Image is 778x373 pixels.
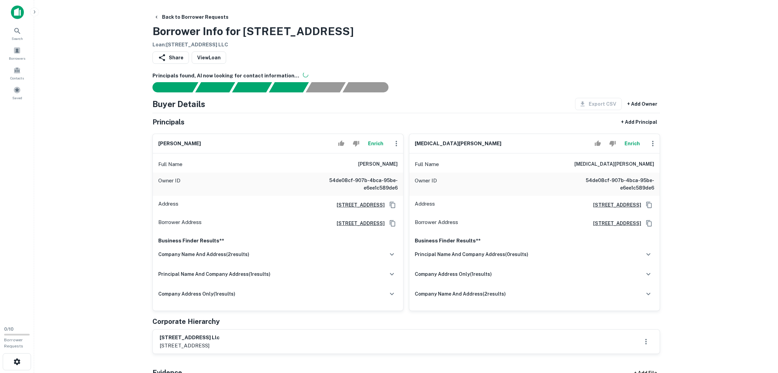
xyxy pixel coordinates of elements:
button: Accept [592,137,604,150]
div: AI fulfillment process complete. [343,82,397,92]
span: Search [12,36,23,41]
button: Share [152,51,189,64]
p: Business Finder Results** [158,237,398,245]
h6: [MEDICAL_DATA][PERSON_NAME] [574,160,654,168]
a: ViewLoan [192,51,226,64]
p: Full Name [415,160,439,168]
button: Enrich [365,137,387,150]
button: + Add Principal [618,116,660,128]
button: Copy Address [644,200,654,210]
a: [STREET_ADDRESS] [588,220,641,227]
button: Copy Address [644,218,654,228]
a: [STREET_ADDRESS] [331,220,385,227]
h4: Buyer Details [152,98,205,110]
span: Contacts [10,75,24,81]
h6: [PERSON_NAME] [358,160,398,168]
h6: company address only ( 1 results) [415,270,492,278]
p: Borrower Address [415,218,458,228]
h6: Principals found, AI now looking for contact information... [152,72,660,80]
p: Full Name [158,160,182,168]
h6: Loan : [STREET_ADDRESS] LLC [152,41,354,49]
h6: [STREET_ADDRESS] llc [160,334,220,342]
button: Copy Address [387,200,398,210]
p: Business Finder Results** [415,237,654,245]
iframe: Chat Widget [744,318,778,351]
p: Owner ID [415,177,437,192]
button: Reject [350,137,362,150]
a: Search [2,24,32,43]
button: Accept [335,137,347,150]
img: capitalize-icon.png [11,5,24,19]
div: Documents found, AI parsing details... [232,82,272,92]
a: Saved [2,84,32,102]
p: [STREET_ADDRESS] [160,342,220,350]
p: Address [415,200,435,210]
h6: company address only ( 1 results) [158,290,235,298]
div: Your request is received and processing... [195,82,235,92]
span: Saved [12,95,22,101]
button: Back to Borrower Requests [151,11,231,23]
button: Enrich [621,137,643,150]
h6: principal name and company address ( 0 results) [415,251,528,258]
p: Borrower Address [158,218,202,228]
h6: [MEDICAL_DATA][PERSON_NAME] [415,140,501,148]
h6: 54de08cf-907b-4bca-95be-e6ee1c589de6 [316,177,398,192]
div: Principals found, still searching for contact information. This may take time... [306,82,346,92]
h6: company name and address ( 2 results) [158,251,249,258]
h5: Corporate Hierarchy [152,316,220,327]
span: Borrowers [9,56,25,61]
button: Reject [606,137,618,150]
button: Copy Address [387,218,398,228]
h3: Borrower Info for [STREET_ADDRESS] [152,23,354,40]
p: Address [158,200,178,210]
a: [STREET_ADDRESS] [588,201,641,209]
h6: 54de08cf-907b-4bca-95be-e6ee1c589de6 [572,177,654,192]
h6: company name and address ( 2 results) [415,290,506,298]
h6: [PERSON_NAME] [158,140,201,148]
span: Borrower Requests [4,338,23,348]
button: + Add Owner [625,98,660,110]
a: Borrowers [2,44,32,62]
a: [STREET_ADDRESS] [331,201,385,209]
p: Owner ID [158,177,180,192]
div: Principals found, AI now looking for contact information... [269,82,309,92]
h5: Principals [152,117,185,127]
a: Contacts [2,64,32,82]
h6: principal name and company address ( 1 results) [158,270,270,278]
div: Sending borrower request to AI... [144,82,195,92]
span: 0 / 10 [4,327,14,332]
